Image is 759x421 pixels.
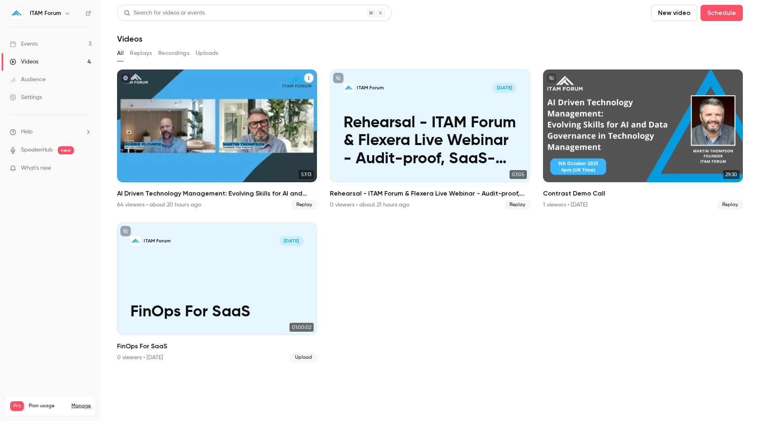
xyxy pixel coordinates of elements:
[10,7,23,20] img: ITAM Forum
[723,170,740,179] span: 29:30
[330,189,530,198] h2: Rehearsal - ITAM Forum & Flexera Live Webinar - Audit-proof, SaaS-Smart, Negotiation-Ready: Your ...
[117,69,317,210] a: 57:13AI Driven Technology Management: Evolving Skills for AI and Data Governance in Technology Ma...
[10,76,46,84] div: Audience
[158,47,189,60] button: Recordings
[299,170,314,179] span: 57:13
[333,73,344,83] button: unpublished
[130,47,152,60] button: Replays
[10,58,38,66] div: Videos
[543,69,743,210] a: 29:30Contrast Demo Call1 viewers • [DATE]Replay
[196,47,218,60] button: Uploads
[280,236,304,246] span: [DATE]
[130,303,303,322] p: FinOps For SaaS
[546,73,557,83] button: unpublished
[30,9,61,17] h6: ITAM Forum
[10,401,24,411] span: Pro
[10,128,91,136] li: help-dropdown-opener
[493,83,516,93] span: [DATE]
[130,236,140,246] img: FinOps For SaaS
[717,200,743,210] span: Replay
[543,189,743,198] h2: Contrast Demo Call
[543,201,587,209] div: 1 viewers • [DATE]
[117,354,163,362] div: 0 viewers • [DATE]
[10,40,38,48] div: Events
[117,189,317,198] h2: AI Driven Technology Management: Evolving Skills for AI and Data Governance in Technology Management
[289,323,314,332] span: 01:00:02
[344,83,354,93] img: Rehearsal - ITAM Forum & Flexera Live Webinar - Audit-proof, SaaS-Smart, Negotiation-Ready: Your ...
[21,128,33,136] span: Help
[117,34,143,44] h1: Videos
[117,69,317,210] li: AI Driven Technology Management: Evolving Skills for AI and Data Governance in Technology Management
[117,47,124,60] button: All
[509,170,527,179] span: 07:05
[10,93,42,101] div: Settings
[120,226,131,236] button: unpublished
[71,403,91,409] a: Manage
[117,223,317,363] li: FinOps For SaaS
[21,146,53,154] a: SpeakerHub
[120,73,131,83] button: published
[505,200,530,210] span: Replay
[700,5,743,21] button: Schedule
[117,341,317,351] h2: FinOps For SaaS
[117,5,743,416] section: Videos
[291,200,317,210] span: Replay
[82,165,91,172] iframe: Noticeable Trigger
[117,69,743,362] ul: Videos
[543,69,743,210] li: Contrast Demo Call
[344,114,516,169] p: Rehearsal - ITAM Forum & Flexera Live Webinar - Audit-proof, SaaS-Smart, Negotiation-Ready: Your ...
[290,353,317,362] span: Upload
[144,238,171,244] p: ITAM Forum
[651,5,697,21] button: New video
[29,403,67,409] span: Plan usage
[58,146,74,154] span: new
[117,201,201,209] div: 64 viewers • about 20 hours ago
[330,201,409,209] div: 0 viewers • about 21 hours ago
[124,9,205,17] div: Search for videos or events
[357,84,384,91] p: ITAM Forum
[330,69,530,210] a: Rehearsal - ITAM Forum & Flexera Live Webinar - Audit-proof, SaaS-Smart, Negotiation-Ready: Your ...
[117,223,317,363] a: FinOps For SaaSITAM Forum[DATE]FinOps For SaaS01:00:02FinOps For SaaS0 viewers • [DATE]Upload
[21,164,51,173] span: What's new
